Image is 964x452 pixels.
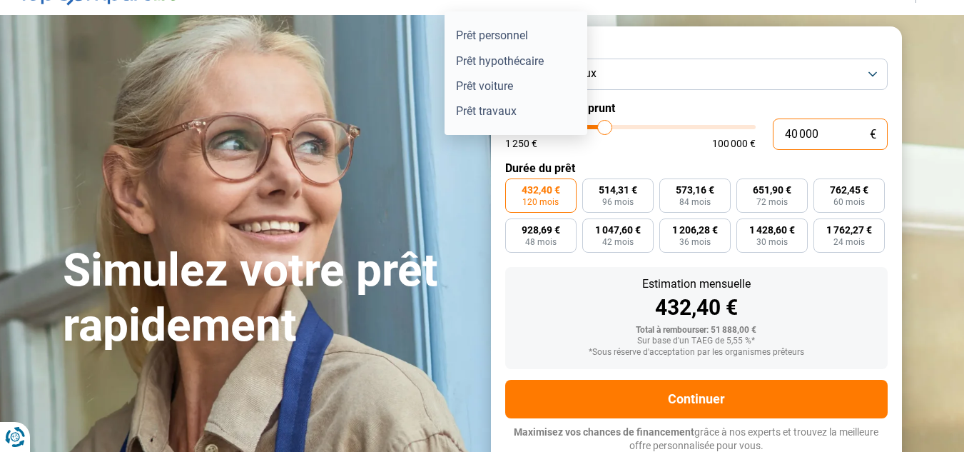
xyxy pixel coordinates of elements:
button: Prêt travaux [505,59,888,90]
div: *Sous réserve d'acceptation par les organismes prêteurs [517,348,876,358]
div: Sur base d'un TAEG de 5,55 %* [517,336,876,346]
span: 72 mois [756,198,788,206]
span: 100 000 € [712,139,756,149]
label: Durée du prêt [505,161,888,175]
button: Continuer [505,380,888,418]
span: 60 mois [833,198,865,206]
h1: Simulez votre prêt rapidement [63,243,474,353]
span: 651,90 € [753,185,791,195]
a: Prêt personnel [450,23,582,48]
span: 928,69 € [522,225,560,235]
span: 48 mois [525,238,557,246]
span: 1 428,60 € [749,225,795,235]
div: Total à rembourser: 51 888,00 € [517,326,876,336]
span: 432,40 € [522,185,560,195]
span: 573,16 € [676,185,714,195]
span: 514,31 € [599,185,637,195]
span: 24 mois [833,238,865,246]
span: 1 206,28 € [672,225,718,235]
label: But du prêt [505,41,888,54]
span: 120 mois [522,198,559,206]
span: 42 mois [602,238,634,246]
a: Prêt travaux [450,99,582,124]
span: 84 mois [679,198,711,206]
span: 1 047,60 € [595,225,641,235]
label: Montant de l'emprunt [505,101,888,115]
div: Estimation mensuelle [517,278,876,290]
span: 30 mois [756,238,788,246]
span: 1 250 € [505,139,537,149]
span: 96 mois [602,198,634,206]
span: Maximisez vos chances de financement [514,426,694,438]
a: Prêt voiture [450,74,582,99]
span: 1 762,27 € [826,225,872,235]
div: 432,40 € [517,297,876,318]
span: 762,45 € [830,185,868,195]
span: € [870,129,876,141]
span: 36 mois [679,238,711,246]
a: Prêt hypothécaire [450,49,582,74]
